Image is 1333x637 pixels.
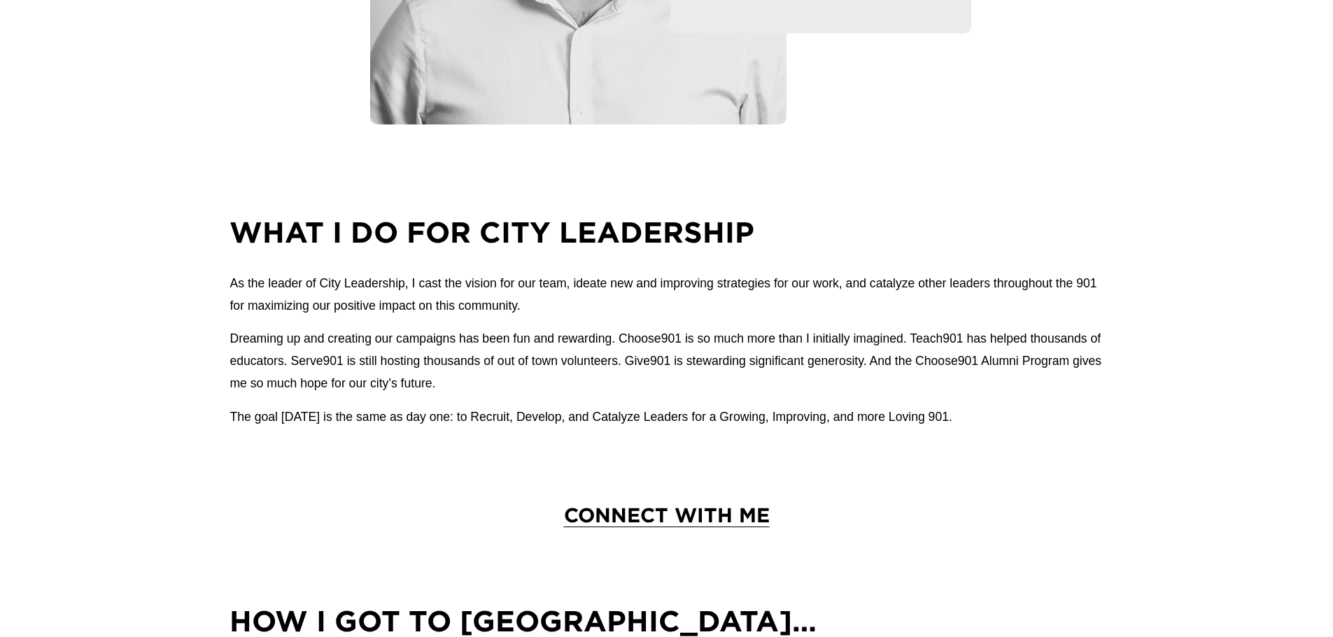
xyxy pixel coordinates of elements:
[230,406,1103,429] p: The goal [DATE] is the same as day one: to Recruit, Develop, and Catalyze Leaders for a Growing, ...
[230,213,1103,251] h2: What I do for city Leadership
[230,328,1103,394] p: Dreaming up and creating our campaigns has been fun and rewarding. Choose901 is so much more than...
[230,273,1103,317] p: As the leader of City Leadership, I cast the vision for our team, ideate new and improving strate...
[564,503,770,526] a: CONNECT WITH ME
